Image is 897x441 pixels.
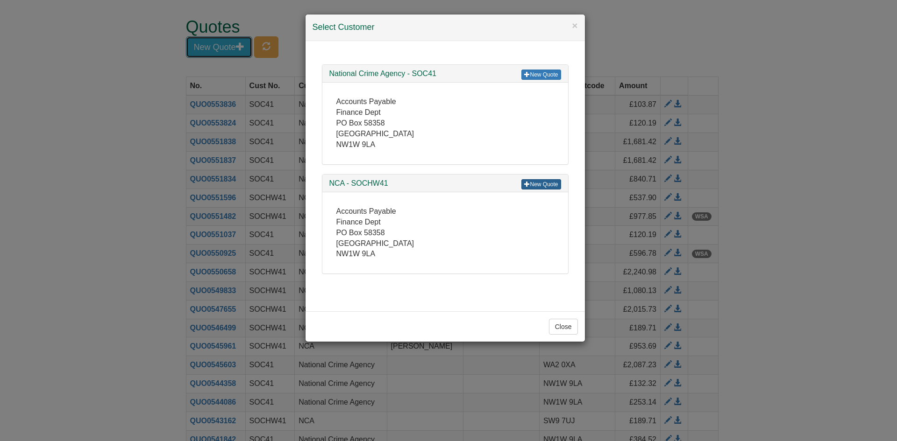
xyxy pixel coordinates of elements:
span: [GEOGRAPHIC_DATA] [336,239,414,247]
span: PO Box 58358 [336,229,385,237]
span: Finance Dept [336,108,381,116]
span: NW1W 9LA [336,250,376,258]
span: Finance Dept [336,218,381,226]
h3: National Crime Agency - SOC41 [329,70,561,78]
h4: Select Customer [313,21,578,34]
h3: NCA - SOCHW41 [329,179,561,188]
span: Accounts Payable [336,207,396,215]
button: × [572,21,577,30]
span: PO Box 58358 [336,119,385,127]
span: [GEOGRAPHIC_DATA] [336,130,414,138]
span: Accounts Payable [336,98,396,105]
a: New Quote [521,179,561,189]
button: Close [549,319,578,335]
a: New Quote [521,70,561,80]
span: NW1W 9LA [336,140,376,148]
